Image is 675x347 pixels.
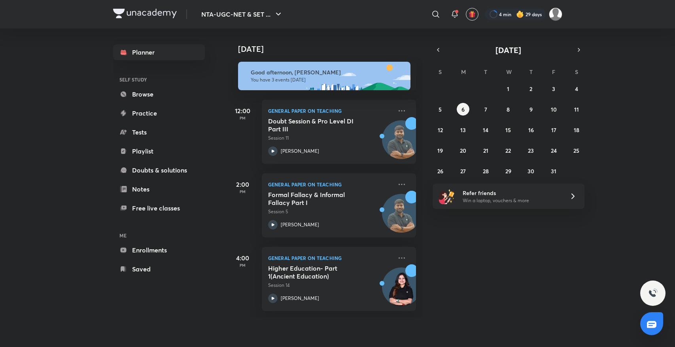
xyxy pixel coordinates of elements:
[502,82,514,95] button: October 1, 2025
[439,188,455,204] img: referral
[227,106,259,116] h5: 12:00
[505,167,511,175] abbr: October 29, 2025
[483,147,488,154] abbr: October 21, 2025
[238,62,410,90] img: afternoon
[502,103,514,116] button: October 8, 2025
[251,77,403,83] p: You have 3 events [DATE]
[570,123,583,136] button: October 18, 2025
[227,253,259,263] h5: 4:00
[529,68,533,76] abbr: Thursday
[227,116,259,120] p: PM
[463,197,560,204] p: Win a laptop, vouchers & more
[439,106,442,113] abbr: October 5, 2025
[574,106,579,113] abbr: October 11, 2025
[495,45,521,55] span: [DATE]
[113,73,205,86] h6: SELF STUDY
[457,144,469,157] button: October 20, 2025
[268,253,392,263] p: General Paper on Teaching
[525,123,537,136] button: October 16, 2025
[268,191,367,207] h5: Formal Fallacy & Informal Fallacy Part I
[575,85,578,93] abbr: October 4, 2025
[457,165,469,177] button: October 27, 2025
[547,165,560,177] button: October 31, 2025
[484,68,487,76] abbr: Tuesday
[460,167,466,175] abbr: October 27, 2025
[113,261,205,277] a: Saved
[281,295,319,302] p: [PERSON_NAME]
[113,9,177,20] a: Company Logo
[506,68,512,76] abbr: Wednesday
[528,126,534,134] abbr: October 16, 2025
[552,85,555,93] abbr: October 3, 2025
[382,198,420,236] img: Avatar
[551,167,556,175] abbr: October 31, 2025
[484,106,487,113] abbr: October 7, 2025
[573,147,579,154] abbr: October 25, 2025
[575,68,578,76] abbr: Saturday
[434,103,446,116] button: October 5, 2025
[438,126,443,134] abbr: October 12, 2025
[483,126,488,134] abbr: October 14, 2025
[547,103,560,116] button: October 10, 2025
[113,229,205,242] h6: ME
[525,103,537,116] button: October 9, 2025
[570,144,583,157] button: October 25, 2025
[551,126,556,134] abbr: October 17, 2025
[434,123,446,136] button: October 12, 2025
[551,106,557,113] abbr: October 10, 2025
[528,147,534,154] abbr: October 23, 2025
[505,147,511,154] abbr: October 22, 2025
[113,162,205,178] a: Doubts & solutions
[113,124,205,140] a: Tests
[113,200,205,216] a: Free live classes
[502,123,514,136] button: October 15, 2025
[507,85,509,93] abbr: October 1, 2025
[525,165,537,177] button: October 30, 2025
[574,126,579,134] abbr: October 18, 2025
[525,82,537,95] button: October 2, 2025
[461,106,465,113] abbr: October 6, 2025
[227,180,259,189] h5: 2:00
[113,143,205,159] a: Playlist
[268,106,392,116] p: General Paper on Teaching
[529,106,533,113] abbr: October 9, 2025
[113,9,177,18] img: Company Logo
[479,123,492,136] button: October 14, 2025
[529,85,532,93] abbr: October 2, 2025
[460,147,466,154] abbr: October 20, 2025
[505,126,511,134] abbr: October 15, 2025
[466,8,478,21] button: avatar
[437,167,443,175] abbr: October 26, 2025
[516,10,524,18] img: streak
[502,165,514,177] button: October 29, 2025
[434,144,446,157] button: October 19, 2025
[281,148,319,155] p: [PERSON_NAME]
[113,44,205,60] a: Planner
[469,11,476,18] img: avatar
[251,69,403,76] h6: Good afternoon, [PERSON_NAME]
[525,144,537,157] button: October 23, 2025
[502,144,514,157] button: October 22, 2025
[551,147,557,154] abbr: October 24, 2025
[460,126,466,134] abbr: October 13, 2025
[281,221,319,228] p: [PERSON_NAME]
[444,44,573,55] button: [DATE]
[570,82,583,95] button: October 4, 2025
[437,147,443,154] abbr: October 19, 2025
[238,44,424,54] h4: [DATE]
[570,103,583,116] button: October 11, 2025
[113,105,205,121] a: Practice
[113,242,205,258] a: Enrollments
[479,165,492,177] button: October 28, 2025
[113,86,205,102] a: Browse
[457,123,469,136] button: October 13, 2025
[547,82,560,95] button: October 3, 2025
[434,165,446,177] button: October 26, 2025
[268,135,392,142] p: Session 11
[113,181,205,197] a: Notes
[457,103,469,116] button: October 6, 2025
[479,144,492,157] button: October 21, 2025
[479,103,492,116] button: October 7, 2025
[382,125,420,163] img: Avatar
[439,68,442,76] abbr: Sunday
